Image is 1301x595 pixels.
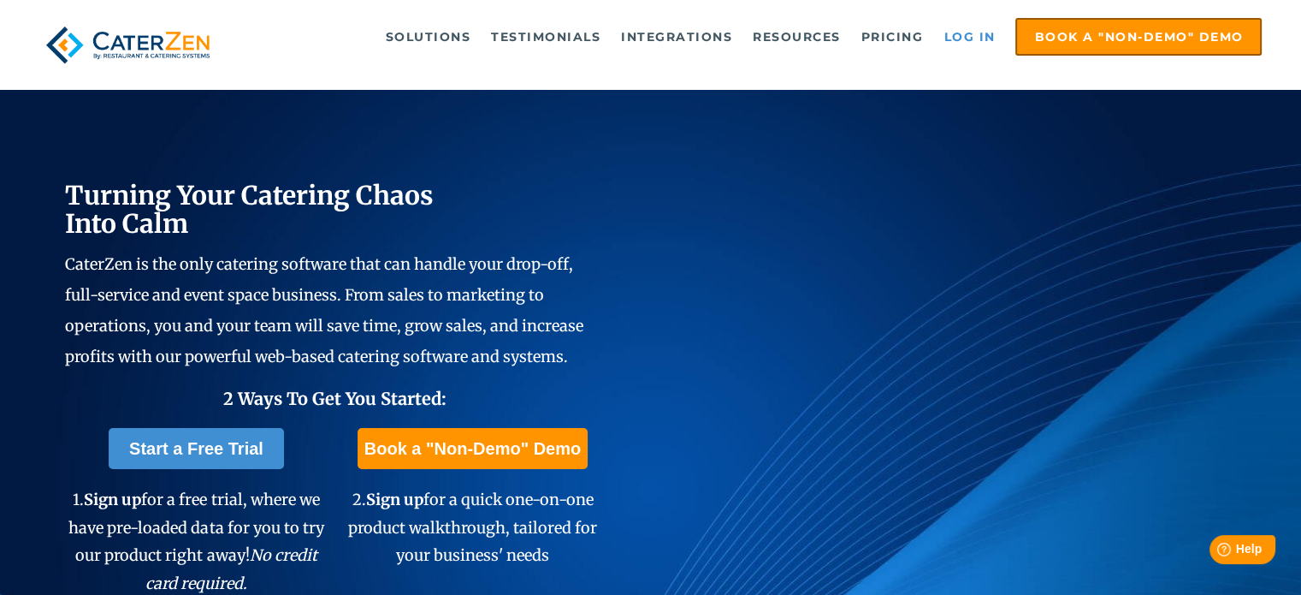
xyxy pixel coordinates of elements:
[248,18,1262,56] div: Navigation Menu
[377,20,480,54] a: Solutions
[68,490,323,592] span: 1. for a free trial, where we have pre-loaded data for you to try our product right away!
[482,20,609,54] a: Testimonials
[39,18,217,72] img: caterzen
[109,428,284,469] a: Start a Free Trial
[65,254,583,366] span: CaterZen is the only catering software that can handle your drop-off, full-service and event spac...
[1015,18,1262,56] a: Book a "Non-Demo" Demo
[145,545,317,592] em: No credit card required.
[358,428,588,469] a: Book a "Non-Demo" Demo
[365,490,423,509] span: Sign up
[1149,528,1282,576] iframe: Help widget launcher
[84,490,141,509] span: Sign up
[612,20,741,54] a: Integrations
[853,20,932,54] a: Pricing
[348,490,597,565] span: 2. for a quick one-on-one product walkthrough, tailored for your business' needs
[744,20,849,54] a: Resources
[222,388,446,409] span: 2 Ways To Get You Started:
[935,20,1003,54] a: Log in
[65,179,434,240] span: Turning Your Catering Chaos Into Calm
